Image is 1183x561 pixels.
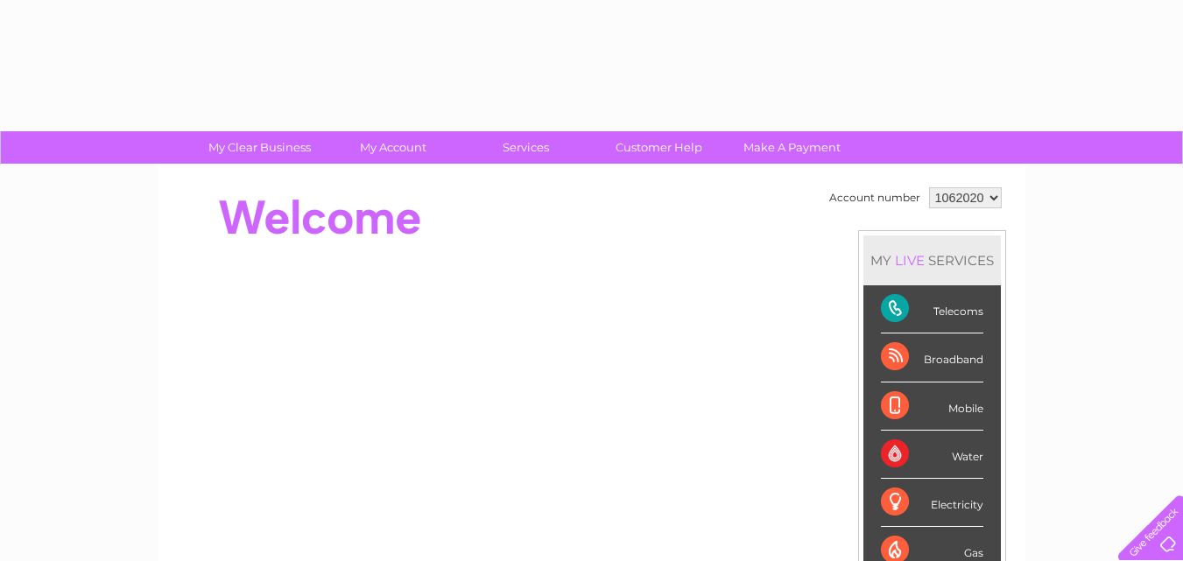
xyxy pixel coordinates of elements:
div: Telecoms [881,285,983,333]
div: Electricity [881,479,983,527]
div: Broadband [881,333,983,382]
div: Water [881,431,983,479]
a: Services [454,131,598,164]
div: LIVE [891,252,928,269]
a: My Account [320,131,465,164]
div: MY SERVICES [863,235,1001,285]
div: Mobile [881,382,983,431]
a: Customer Help [587,131,731,164]
a: My Clear Business [187,131,332,164]
td: Account number [825,183,925,213]
a: Make A Payment [720,131,864,164]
